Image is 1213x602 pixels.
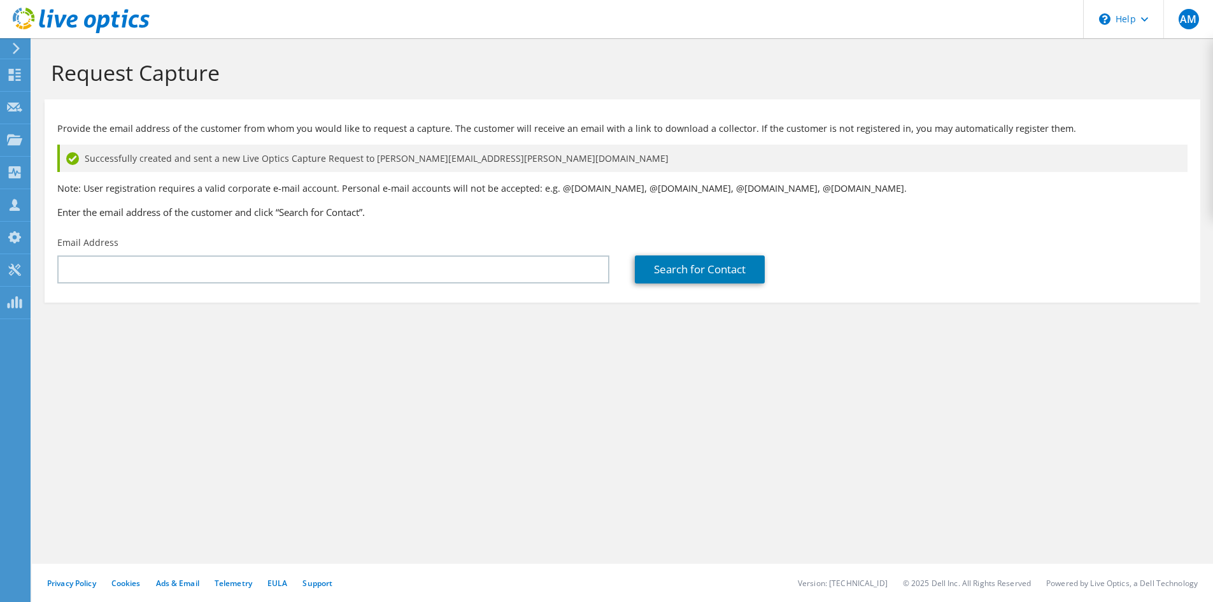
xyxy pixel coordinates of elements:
[57,205,1188,219] h3: Enter the email address of the customer and click “Search for Contact”.
[903,578,1031,589] li: © 2025 Dell Inc. All Rights Reserved
[1179,9,1199,29] span: AM
[215,578,252,589] a: Telemetry
[111,578,141,589] a: Cookies
[85,152,669,166] span: Successfully created and sent a new Live Optics Capture Request to [PERSON_NAME][EMAIL_ADDRESS][P...
[57,182,1188,196] p: Note: User registration requires a valid corporate e-mail account. Personal e-mail accounts will ...
[267,578,287,589] a: EULA
[1046,578,1198,589] li: Powered by Live Optics, a Dell Technology
[635,255,765,283] a: Search for Contact
[156,578,199,589] a: Ads & Email
[47,578,96,589] a: Privacy Policy
[51,59,1188,86] h1: Request Capture
[57,122,1188,136] p: Provide the email address of the customer from whom you would like to request a capture. The cust...
[57,236,118,249] label: Email Address
[1099,13,1110,25] svg: \n
[798,578,888,589] li: Version: [TECHNICAL_ID]
[302,578,332,589] a: Support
